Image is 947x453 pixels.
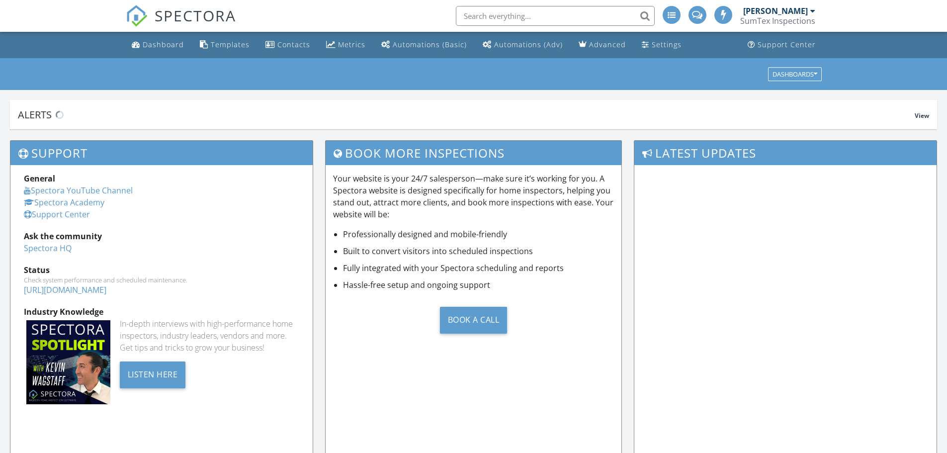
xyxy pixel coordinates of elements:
li: Built to convert visitors into scheduled inspections [343,245,614,257]
div: Contacts [277,40,310,49]
a: Settings [638,36,686,54]
img: The Best Home Inspection Software - Spectora [126,5,148,27]
div: Ask the community [24,230,299,242]
div: Templates [211,40,250,49]
li: Fully integrated with your Spectora scheduling and reports [343,262,614,274]
button: Dashboards [768,67,822,81]
li: Hassle-free setup and ongoing support [343,279,614,291]
a: Support Center [24,209,90,220]
div: [PERSON_NAME] [743,6,808,16]
div: Advanced [589,40,626,49]
a: Templates [196,36,254,54]
a: Contacts [261,36,314,54]
a: Support Center [744,36,820,54]
a: [URL][DOMAIN_NAME] [24,284,106,295]
a: Advanced [575,36,630,54]
div: Settings [652,40,682,49]
li: Professionally designed and mobile-friendly [343,228,614,240]
a: Automations (Basic) [377,36,471,54]
a: Metrics [322,36,369,54]
div: In-depth interviews with high-performance home inspectors, industry leaders, vendors and more. Ge... [120,318,299,354]
div: Status [24,264,299,276]
a: Book a Call [333,299,614,341]
a: Spectora YouTube Channel [24,185,133,196]
h3: Support [10,141,313,165]
div: Alerts [18,108,915,121]
div: Check system performance and scheduled maintenance. [24,276,299,284]
div: Book a Call [440,307,508,334]
span: View [915,111,929,120]
a: Automations (Advanced) [479,36,567,54]
div: SumTex Inspections [740,16,815,26]
img: Spectoraspolightmain [26,320,110,404]
input: Search everything... [456,6,655,26]
a: Spectora HQ [24,243,72,254]
div: Industry Knowledge [24,306,299,318]
span: SPECTORA [155,5,236,26]
a: Spectora Academy [24,197,104,208]
div: Automations (Basic) [393,40,467,49]
h3: Latest Updates [634,141,937,165]
div: Support Center [758,40,816,49]
a: SPECTORA [126,13,236,34]
div: Metrics [338,40,365,49]
div: Automations (Adv) [494,40,563,49]
p: Your website is your 24/7 salesperson—make sure it’s working for you. A Spectora website is desig... [333,173,614,220]
h3: Book More Inspections [326,141,622,165]
div: Listen Here [120,362,186,388]
a: Dashboard [128,36,188,54]
a: Listen Here [120,368,186,379]
strong: General [24,173,55,184]
div: Dashboards [773,71,817,78]
div: Dashboard [143,40,184,49]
